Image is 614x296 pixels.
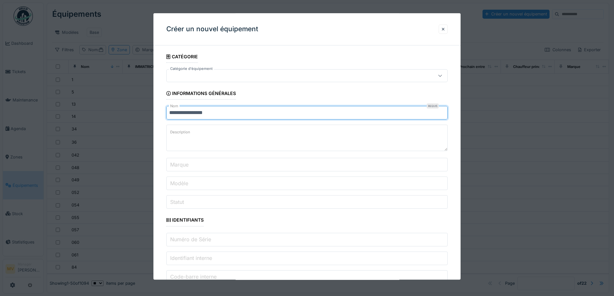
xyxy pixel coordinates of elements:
div: Requis [427,104,439,109]
label: Catégorie d'équipement [169,66,214,72]
label: Statut [169,198,185,206]
label: Code-barre interne [169,273,218,281]
h3: Créer un nouvel équipement [166,25,258,33]
label: Modèle [169,179,190,187]
label: Description [169,129,191,137]
div: Informations générales [166,89,236,100]
label: Numéro de Série [169,235,212,243]
label: Marque [169,161,190,168]
label: Nom [169,104,180,109]
label: Identifiant interne [169,254,213,262]
div: Catégorie [166,52,198,63]
div: Identifiants [166,215,204,226]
